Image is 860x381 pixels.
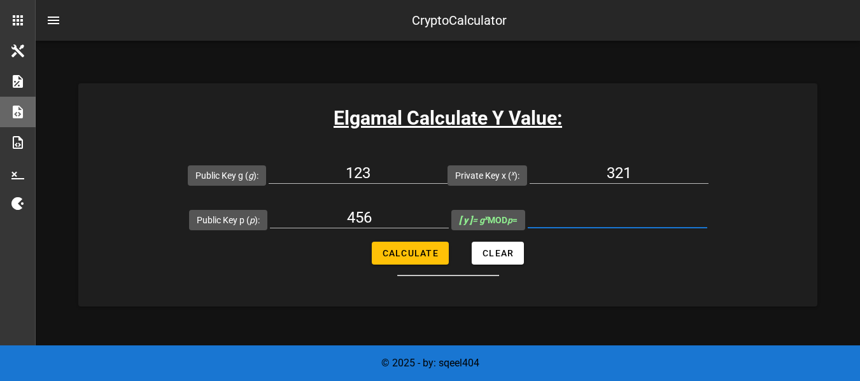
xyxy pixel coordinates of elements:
i: g [248,170,253,181]
span: MOD = [459,215,518,225]
button: nav-menu-toggle [38,5,69,36]
sup: x [511,169,514,177]
span: © 2025 - by: sqeel404 [381,357,479,369]
button: Clear [472,242,524,265]
span: Clear [482,248,514,258]
label: Private Key x ( ): [455,169,519,182]
span: Calculate [382,248,439,258]
i: p [250,215,255,225]
i: = g [459,215,488,225]
div: CryptoCalculator [412,11,507,30]
sup: x [484,214,488,222]
h3: Elgamal Calculate Y Value: [78,104,817,132]
label: Public Key g ( ): [195,169,258,182]
button: Calculate [372,242,449,265]
i: p [507,215,512,225]
b: [ y ] [459,215,472,225]
label: Public Key p ( ): [197,214,260,226]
